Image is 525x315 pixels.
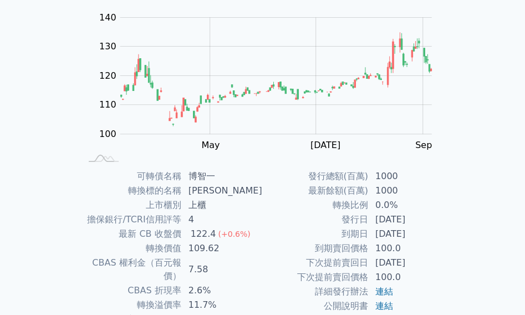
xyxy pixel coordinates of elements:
[201,140,220,150] tspan: May
[99,70,116,81] tspan: 120
[81,184,182,198] td: 轉換標的名稱
[263,241,369,256] td: 到期賣回價格
[369,227,445,241] td: [DATE]
[99,12,116,23] tspan: 140
[81,241,182,256] td: 轉換價值
[81,198,182,212] td: 上市櫃別
[415,140,432,150] tspan: Sep
[81,298,182,312] td: 轉換溢價率
[81,212,182,227] td: 擔保銀行/TCRI信用評等
[369,241,445,256] td: 100.0
[310,140,340,150] tspan: [DATE]
[81,283,182,298] td: CBAS 折現率
[99,129,116,139] tspan: 100
[263,284,369,299] td: 詳細發行辦法
[369,169,445,184] td: 1000
[263,270,369,284] td: 下次提前賣回價格
[182,298,263,312] td: 11.7%
[182,212,263,227] td: 4
[99,41,116,52] tspan: 130
[263,299,369,313] td: 公開說明書
[369,256,445,270] td: [DATE]
[182,241,263,256] td: 109.62
[81,169,182,184] td: 可轉債名稱
[182,184,263,198] td: [PERSON_NAME]
[263,198,369,212] td: 轉換比例
[263,256,369,270] td: 下次提前賣回日
[263,169,369,184] td: 發行總額(百萬)
[81,227,182,241] td: 最新 CB 收盤價
[375,286,393,297] a: 連結
[99,99,116,110] tspan: 110
[263,184,369,198] td: 最新餘額(百萬)
[263,212,369,227] td: 發行日
[263,227,369,241] td: 到期日
[93,12,448,150] g: Chart
[375,301,393,311] a: 連結
[369,198,445,212] td: 0.0%
[369,270,445,284] td: 100.0
[182,169,263,184] td: 博智一
[182,283,263,298] td: 2.6%
[369,184,445,198] td: 1000
[182,198,263,212] td: 上櫃
[188,227,218,241] div: 122.4
[81,256,182,283] td: CBAS 權利金（百元報價）
[218,230,250,238] span: (+0.6%)
[369,212,445,227] td: [DATE]
[182,256,263,283] td: 7.58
